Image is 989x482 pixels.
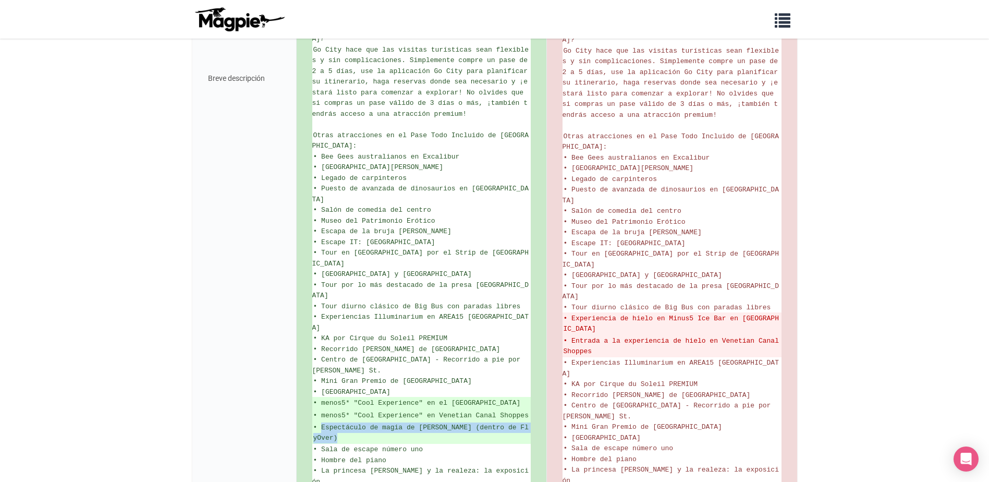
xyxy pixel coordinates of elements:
span: • Mini Gran Premio de [GEOGRAPHIC_DATA] [564,423,722,431]
ins: • menos5* "Cool Experience" en el [GEOGRAPHIC_DATA] [313,398,530,408]
img: logo-ab69f6fb50320c5b225c76a69d11143b.png [192,7,286,32]
del: • Experiencia de hielo en Minus5 Ice Bar en [GEOGRAPHIC_DATA] [564,314,780,334]
span: • Legado de carpinteros [564,175,657,183]
span: • [GEOGRAPHIC_DATA] [564,434,641,442]
span: • Hombre del piano [564,455,637,463]
span: • Hombre del piano [313,456,386,464]
span: • Salón de comedia del centro [313,206,431,214]
span: • Tour por lo más destacado de la presa [GEOGRAPHIC_DATA] [312,281,529,300]
span: • Puesto de avanzada de dinosaurios en [GEOGRAPHIC_DATA] [563,186,779,204]
span: • KA por Cirque du Soleil PREMIUM [313,334,447,342]
span: • Puesto de avanzada de dinosaurios en [GEOGRAPHIC_DATA] [312,185,529,203]
span: Go City hace que las visitas turísticas sean flexibles y sin complicaciones. Simplemente compre u... [312,46,532,118]
span: • Tour en [GEOGRAPHIC_DATA] por el Strip de [GEOGRAPHIC_DATA] [312,249,529,268]
ins: • Espectáculo de magia de [PERSON_NAME] (dentro de FlyOver) [313,423,530,443]
ins: • menos5* "Cool Experience" en Venetian Canal Shoppes [313,411,530,421]
span: • Escapa de la bruja [PERSON_NAME] [313,227,451,235]
span: Otras atracciones en el Pase Todo Incluido de [GEOGRAPHIC_DATA]: [312,131,529,150]
span: • Tour diurno clásico de Big Bus con paradas libres [313,303,521,310]
span: • [GEOGRAPHIC_DATA] y [GEOGRAPHIC_DATA] [564,271,722,279]
div: Abra Intercom Messenger [954,447,979,472]
span: • Sala de escape número uno [564,444,674,452]
span: • Mini Gran Premio de [GEOGRAPHIC_DATA] [313,377,472,385]
span: • KA por Cirque du Soleil PREMIUM [564,380,698,388]
del: • Entrada a la experiencia de hielo en Venetian Canal Shoppes [564,336,780,356]
span: • Salón de comedia del centro [564,207,681,215]
span: • Tour diurno clásico de Big Bus con paradas libres [564,304,771,311]
span: • [GEOGRAPHIC_DATA][PERSON_NAME] [564,164,694,172]
span: • Bee Gees australianos en Excalibur [313,153,460,161]
span: • [GEOGRAPHIC_DATA] y [GEOGRAPHIC_DATA] [313,270,472,278]
span: • Legado de carpinteros [313,174,407,182]
span: • Museo del Patrimonio Erótico [313,217,435,225]
span: • Experiencias Illuminarium en AREA15 [GEOGRAPHIC_DATA] [312,313,529,332]
span: • Experiencias Illuminarium en AREA15 [GEOGRAPHIC_DATA] [563,359,779,378]
span: • Centro de [GEOGRAPHIC_DATA] - Recorrido a pie por [PERSON_NAME] St. [312,356,525,375]
span: • Escapa de la bruja [PERSON_NAME] [564,228,702,236]
span: • Museo del Patrimonio Erótico [564,218,686,226]
span: • Tour por lo más destacado de la presa [GEOGRAPHIC_DATA] [563,282,779,301]
span: • Bee Gees australianos en Excalibur [564,154,710,162]
span: • Escape IT: [GEOGRAPHIC_DATA] [313,238,435,246]
span: • Escape IT: [GEOGRAPHIC_DATA] [564,239,686,247]
span: Go City hace que las visitas turísticas sean flexibles y sin complicaciones. Simplemente compre u... [563,47,782,119]
span: • Centro de [GEOGRAPHIC_DATA] - Recorrido a pie por [PERSON_NAME] St. [563,402,775,420]
span: • Tour en [GEOGRAPHIC_DATA] por el Strip de [GEOGRAPHIC_DATA] [563,250,779,269]
span: • Recorrido [PERSON_NAME] de [GEOGRAPHIC_DATA] [313,345,500,353]
span: • [GEOGRAPHIC_DATA] [313,388,390,396]
span: • Sala de escape número uno [313,445,423,453]
span: • Recorrido [PERSON_NAME] de [GEOGRAPHIC_DATA] [564,391,751,399]
span: • [GEOGRAPHIC_DATA][PERSON_NAME] [313,163,444,171]
span: Otras atracciones en el Pase Todo Incluido de [GEOGRAPHIC_DATA]: [563,132,779,151]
